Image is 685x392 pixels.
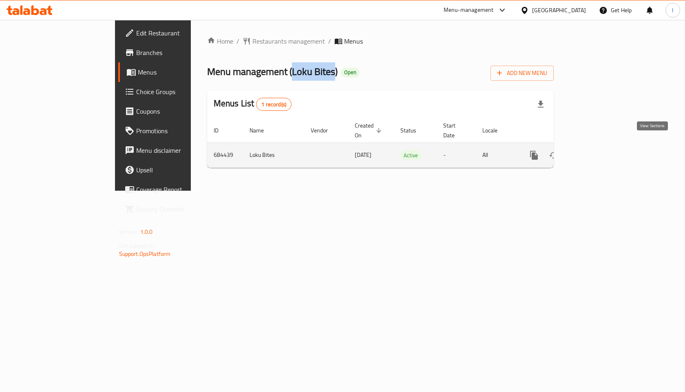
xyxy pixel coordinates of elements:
[118,101,230,121] a: Coupons
[138,67,223,77] span: Menus
[140,227,153,237] span: 1.0.0
[136,165,223,175] span: Upsell
[136,106,223,116] span: Coupons
[207,36,554,46] nav: breadcrumb
[136,126,223,136] span: Promotions
[400,126,427,135] span: Status
[672,6,673,15] span: I
[207,62,338,81] span: Menu management ( Loku Bites )
[532,6,586,15] div: [GEOGRAPHIC_DATA]
[252,36,325,46] span: Restaurants management
[118,180,230,199] a: Coverage Report
[119,240,157,251] span: Get support on:
[444,5,494,15] div: Menu-management
[119,249,171,259] a: Support.OpsPlatform
[497,68,547,78] span: Add New Menu
[531,95,550,114] div: Export file
[136,185,223,194] span: Coverage Report
[243,143,304,167] td: Loku Bites
[118,82,230,101] a: Choice Groups
[118,121,230,141] a: Promotions
[355,150,371,160] span: [DATE]
[524,145,544,165] button: more
[544,145,563,165] button: Change Status
[491,66,554,81] button: Add New Menu
[136,28,223,38] span: Edit Restaurant
[443,121,466,140] span: Start Date
[344,36,363,46] span: Menus
[118,141,230,160] a: Menu disclaimer
[311,126,338,135] span: Vendor
[328,36,331,46] li: /
[214,126,229,135] span: ID
[400,151,421,160] span: Active
[118,160,230,180] a: Upsell
[243,36,325,46] a: Restaurants management
[256,98,292,111] div: Total records count
[136,48,223,57] span: Branches
[355,121,384,140] span: Created On
[118,43,230,62] a: Branches
[236,36,239,46] li: /
[119,227,139,237] span: Version:
[341,69,360,76] span: Open
[118,62,230,82] a: Menus
[214,97,292,111] h2: Menus List
[256,101,291,108] span: 1 record(s)
[476,143,518,167] td: All
[437,143,476,167] td: -
[118,199,230,219] a: Grocery Checklist
[518,118,609,143] th: Actions
[207,118,609,168] table: enhanced table
[136,87,223,97] span: Choice Groups
[118,23,230,43] a: Edit Restaurant
[136,204,223,214] span: Grocery Checklist
[482,126,508,135] span: Locale
[136,145,223,155] span: Menu disclaimer
[250,126,274,135] span: Name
